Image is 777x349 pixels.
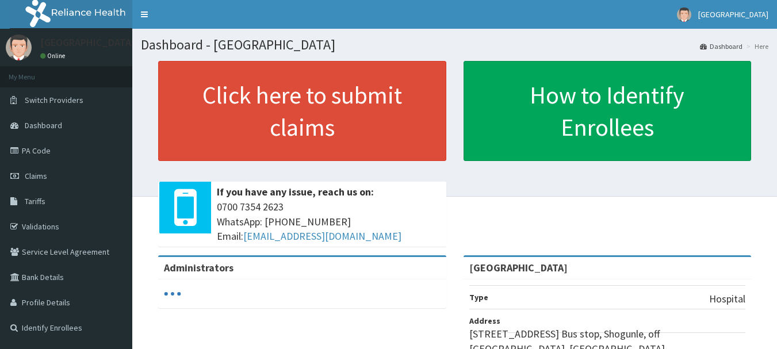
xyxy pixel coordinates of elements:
[217,200,441,244] span: 0700 7354 2623 WhatsApp: [PHONE_NUMBER] Email:
[141,37,768,52] h1: Dashboard - [GEOGRAPHIC_DATA]
[700,41,742,51] a: Dashboard
[25,120,62,131] span: Dashboard
[6,34,32,60] img: User Image
[677,7,691,22] img: User Image
[243,229,401,243] a: [EMAIL_ADDRESS][DOMAIN_NAME]
[25,171,47,181] span: Claims
[25,196,45,206] span: Tariffs
[164,261,234,274] b: Administrators
[217,185,374,198] b: If you have any issue, reach us on:
[464,61,752,161] a: How to Identify Enrollees
[469,316,500,326] b: Address
[744,41,768,51] li: Here
[40,52,68,60] a: Online
[158,61,446,161] a: Click here to submit claims
[469,292,488,302] b: Type
[698,9,768,20] span: [GEOGRAPHIC_DATA]
[709,292,745,306] p: Hospital
[164,285,181,302] svg: audio-loading
[40,37,135,48] p: [GEOGRAPHIC_DATA]
[25,95,83,105] span: Switch Providers
[469,261,568,274] strong: [GEOGRAPHIC_DATA]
